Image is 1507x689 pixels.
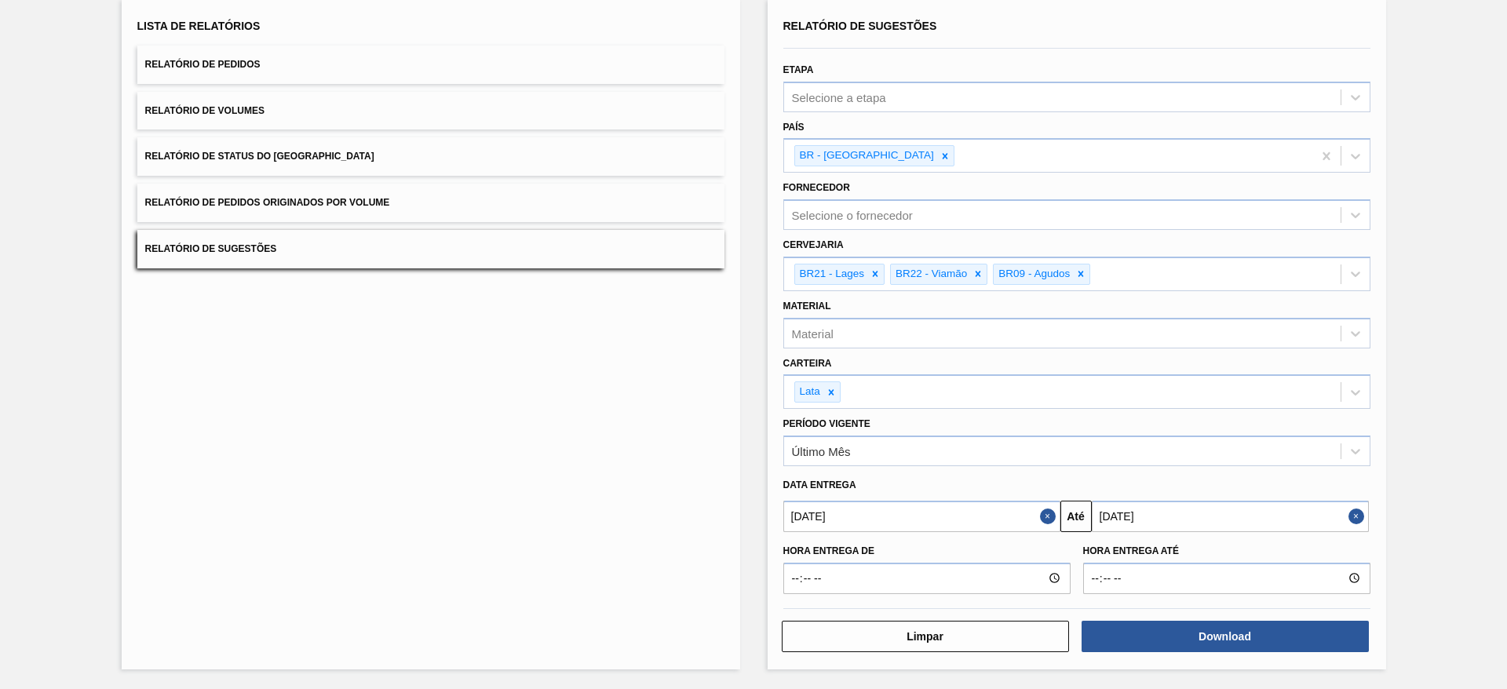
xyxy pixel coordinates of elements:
div: Lata [795,382,823,402]
button: Relatório de Status do [GEOGRAPHIC_DATA] [137,137,724,176]
span: Relatório de Pedidos [145,59,261,70]
span: Relatório de Status do [GEOGRAPHIC_DATA] [145,151,374,162]
label: Etapa [783,64,814,75]
label: Material [783,301,831,312]
label: Hora entrega até [1083,540,1370,563]
div: Último Mês [792,445,851,458]
button: Limpar [782,621,1069,652]
label: Período Vigente [783,418,870,429]
button: Download [1082,621,1369,652]
div: BR22 - Viamão [891,264,969,284]
button: Relatório de Pedidos [137,46,724,84]
span: Relatório de Sugestões [783,20,937,32]
span: Relatório de Volumes [145,105,265,116]
span: Lista de Relatórios [137,20,261,32]
label: Fornecedor [783,182,850,193]
label: Hora entrega de [783,540,1071,563]
div: BR - [GEOGRAPHIC_DATA] [795,146,936,166]
button: Relatório de Pedidos Originados por Volume [137,184,724,222]
label: Cervejaria [783,239,844,250]
input: dd/mm/yyyy [1092,501,1369,532]
label: Carteira [783,358,832,369]
div: Material [792,326,834,340]
div: Selecione o fornecedor [792,209,913,222]
label: País [783,122,805,133]
button: Até [1060,501,1092,532]
button: Close [1348,501,1369,532]
span: Relatório de Sugestões [145,243,277,254]
button: Relatório de Volumes [137,92,724,130]
span: Data entrega [783,479,856,490]
div: BR09 - Agudos [994,264,1072,284]
div: Selecione a etapa [792,90,886,104]
button: Relatório de Sugestões [137,230,724,268]
input: dd/mm/yyyy [783,501,1060,532]
span: Relatório de Pedidos Originados por Volume [145,197,390,208]
button: Close [1040,501,1060,532]
div: BR21 - Lages [795,264,867,284]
